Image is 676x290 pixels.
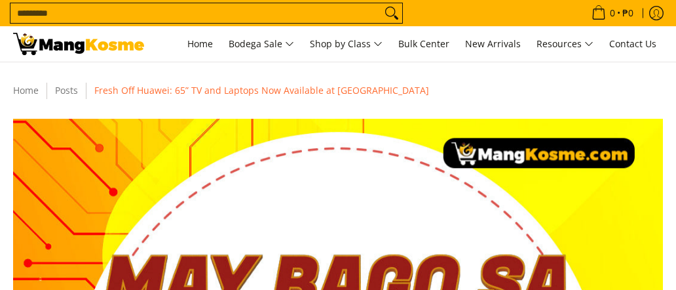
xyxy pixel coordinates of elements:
span: Fresh Off Huawei: 65” TV and Laptops Now Available at [GEOGRAPHIC_DATA] [94,84,429,96]
img: Latest Offerings from Huawei: 65&quot; TV &amp; Matebook D15 l Mang Kosme [13,33,144,55]
button: Search [381,3,402,23]
span: New Arrivals [465,37,521,50]
a: Contact Us [603,26,663,62]
a: Home [181,26,219,62]
span: Home [187,37,213,50]
a: Shop by Class [303,26,389,62]
a: Bodega Sale [222,26,301,62]
span: Bodega Sale [229,36,294,52]
span: Resources [536,36,593,52]
span: • [588,6,637,20]
a: New Arrivals [459,26,527,62]
span: Shop by Class [310,36,383,52]
a: Resources [530,26,600,62]
span: Bulk Center [398,37,449,50]
a: Bulk Center [392,26,456,62]
nav: Main Menu [157,26,663,62]
span: 0 [608,9,617,18]
a: Posts [55,84,78,96]
span: ₱0 [620,9,635,18]
a: Home [13,84,39,96]
span: Contact Us [609,37,656,50]
nav: Breadcrumbs [7,82,669,99]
